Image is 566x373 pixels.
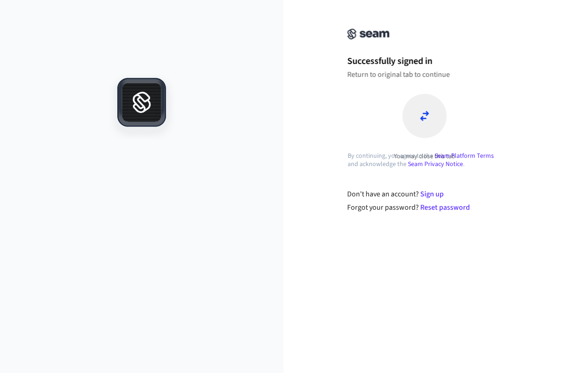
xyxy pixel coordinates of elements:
img: Seam Console [347,29,389,40]
div: Forgot your password? [347,202,502,213]
p: Return to original tab to continue [347,70,502,79]
a: Sign up [420,189,444,199]
a: Reset password [420,202,470,212]
h1: Successfully signed in [347,54,502,68]
a: Seam Privacy Notice [407,160,463,169]
div: Don't have an account? [347,189,502,200]
p: By continuing, you agree to the and acknowledge the . [347,152,502,168]
a: Seam Platform Terms [434,151,493,161]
